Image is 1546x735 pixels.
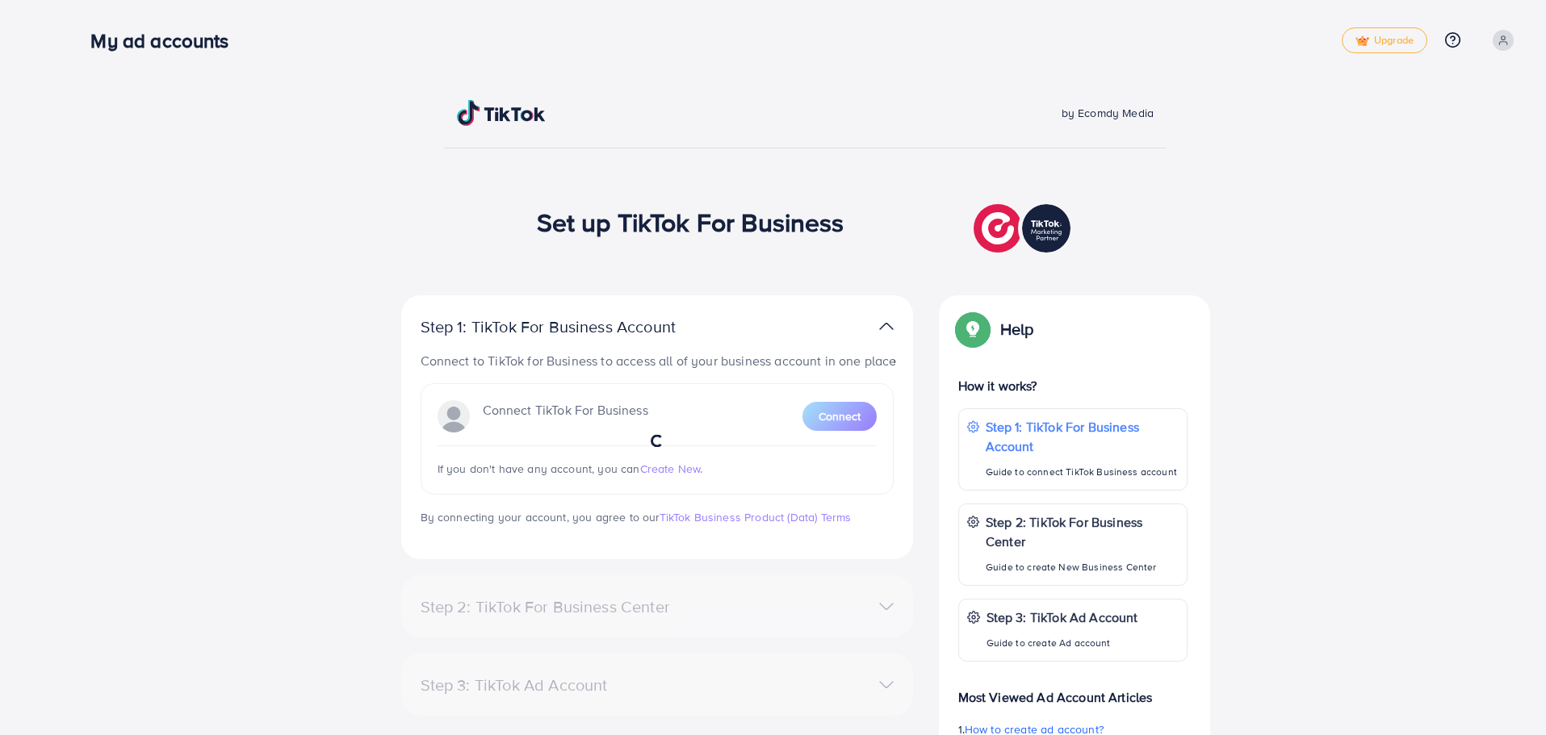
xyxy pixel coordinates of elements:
[537,207,844,237] h1: Set up TikTok For Business
[987,608,1138,627] p: Step 3: TikTok Ad Account
[974,200,1075,257] img: TikTok partner
[1355,35,1414,47] span: Upgrade
[1000,319,1034,339] p: Help
[958,315,987,344] img: Popup guide
[986,558,1179,577] p: Guide to create New Business Center
[1355,35,1369,47] img: tick
[421,317,727,336] p: Step 1: TikTok For Business Account
[879,315,894,338] img: TikTok partner
[986,417,1179,456] p: Step 1: TikTok For Business Account
[90,29,241,52] h3: My ad accounts
[958,376,1188,395] p: How it works?
[1342,27,1427,53] a: tickUpgrade
[986,462,1179,482] p: Guide to connect TikTok Business account
[986,512,1179,551] p: Step 2: TikTok For Business Center
[457,100,546,126] img: TikTok
[987,633,1138,653] p: Guide to create Ad account
[958,674,1188,707] p: Most Viewed Ad Account Articles
[1062,105,1154,121] span: by Ecomdy Media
